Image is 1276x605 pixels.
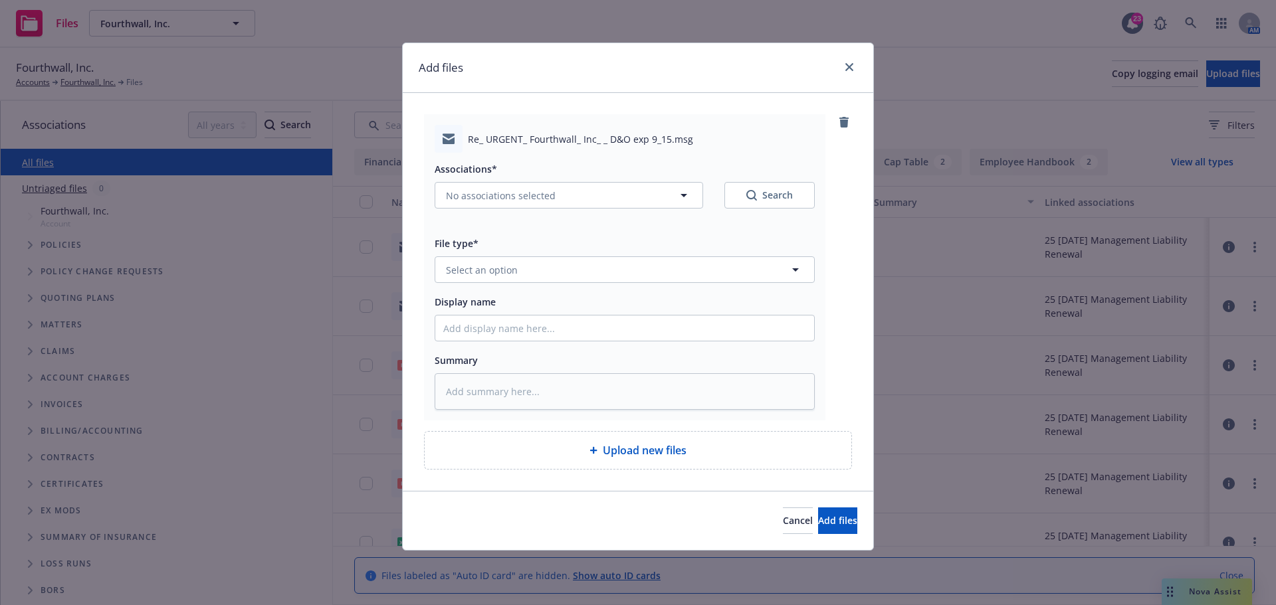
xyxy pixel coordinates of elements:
span: No associations selected [446,189,556,203]
span: Summary [435,354,478,367]
div: Search [746,189,793,202]
input: Add display name here... [435,315,814,341]
span: Cancel [783,514,813,527]
a: close [841,59,857,75]
button: Select an option [435,256,815,283]
button: Cancel [783,507,813,534]
div: Upload new files [424,431,852,470]
span: Re_ URGENT_ Fourthwall_ Inc_ _ D&O exp 9_15.msg [468,132,693,146]
a: remove [836,114,852,130]
svg: Search [746,190,757,201]
button: SearchSearch [724,182,815,209]
span: File type* [435,237,478,250]
button: Add files [818,507,857,534]
span: Add files [818,514,857,527]
button: No associations selected [435,182,703,209]
h1: Add files [419,59,463,76]
span: Upload new files [603,442,687,458]
span: Associations* [435,163,497,175]
span: Select an option [446,263,518,277]
span: Display name [435,296,496,308]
